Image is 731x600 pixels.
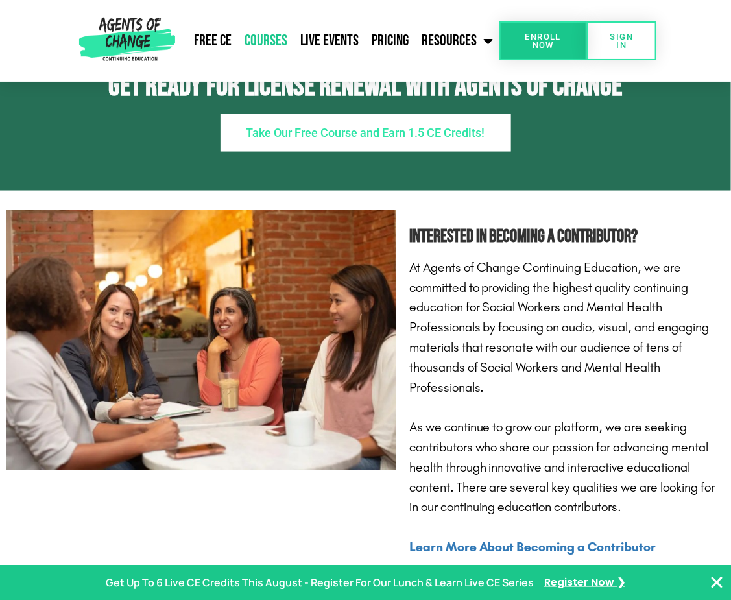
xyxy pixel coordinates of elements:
[238,25,294,57] a: Courses
[409,542,656,555] a: Learn More About Becoming a Contributor
[39,72,692,101] h2: Get Ready for License Renewal With Agents of Change
[499,21,587,60] a: Enroll Now
[587,21,657,60] a: SIGN IN
[106,573,534,592] p: Get Up To 6 Live CE Credits This August - Register For Our Lunch & Learn Live CE Series
[246,127,485,139] span: Take Our Free Course and Earn 1.5 CE Credits!
[409,420,718,515] span: As we continue to grow our platform, we are seeking contributors who share our passion for advanc...
[544,573,625,592] a: Register Now ❯
[221,114,511,152] a: Take Our Free Course and Earn 1.5 CE Credits!
[608,32,636,49] span: SIGN IN
[520,32,566,49] span: Enroll Now
[709,575,725,590] button: Close Banner
[409,540,656,555] b: Learn More About Becoming a Contributor
[365,25,415,57] a: Pricing
[294,25,365,57] a: Live Events
[409,260,712,396] span: At Agents of Change Continuing Education, we are committed to providing the highest quality conti...
[180,25,500,57] nav: Menu
[415,25,499,57] a: Resources
[409,223,719,252] h2: Interested in Becoming a Contributor?
[187,25,238,57] a: Free CE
